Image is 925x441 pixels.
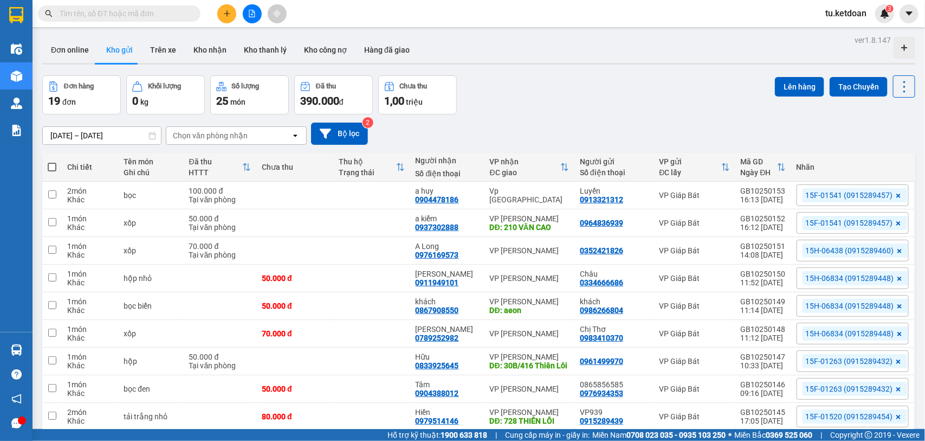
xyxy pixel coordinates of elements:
div: Vp [GEOGRAPHIC_DATA] [490,187,569,204]
img: warehouse-icon [11,344,22,356]
div: Hiền [416,408,479,417]
div: 1 món [67,297,113,306]
span: đ [339,98,344,106]
div: DĐ: aeon [490,306,569,315]
button: aim [268,4,287,23]
button: Lên hàng [775,77,824,97]
div: 1 món [67,380,113,389]
div: Khác [67,389,113,398]
div: DĐ: 728 THIÊN LÔI [490,417,569,425]
div: GB10250148 [741,325,786,334]
div: VP [PERSON_NAME] [490,246,569,255]
span: 19 [48,94,60,107]
div: Đã thu [316,82,336,90]
div: Trần Hùng [416,325,479,334]
div: tải trắng nhỏ [124,412,178,421]
div: 70.000 đ [189,242,251,251]
div: Tạo kho hàng mới [894,37,915,59]
span: 15F-01520 (0915289454) [806,412,893,421]
span: question-circle [11,369,22,380]
button: Khối lượng0kg [126,75,205,114]
img: warehouse-icon [11,98,22,109]
div: Tại văn phòng [189,195,251,204]
span: đơn [62,98,76,106]
div: Số điện thoại [416,169,479,178]
div: 2 món [67,187,113,195]
div: 0964836939 [580,219,623,227]
div: VP Giáp Bát [659,385,730,393]
div: DĐ: 210 VĂN CAO [490,223,569,232]
div: 0865856585 [580,380,649,389]
div: Khác [67,278,113,287]
div: GB10250153 [741,187,786,195]
div: VP Giáp Bát [659,274,730,283]
div: VP [PERSON_NAME] [490,297,569,306]
div: 1 món [67,270,113,278]
div: khách [580,297,649,306]
div: 10:33 [DATE] [741,361,786,370]
div: ĐC lấy [659,168,721,177]
div: ver 1.8.147 [855,34,891,46]
span: aim [273,10,281,17]
div: 0979514146 [416,417,459,425]
img: warehouse-icon [11,43,22,55]
span: món [230,98,245,106]
div: GB10250145 [741,408,786,417]
div: VP [PERSON_NAME] [490,274,569,283]
input: Tìm tên, số ĐT hoặc mã đơn [60,8,187,20]
strong: 0369 525 060 [766,431,812,439]
div: 11:12 [DATE] [741,334,786,342]
div: Trạng thái [339,168,396,177]
div: 0961499970 [580,357,623,366]
div: 0937302888 [416,223,459,232]
button: Kho nhận [185,37,235,63]
span: 15H-06834 (0915289448) [806,329,894,338]
div: GB10250152 [741,214,786,223]
div: VP Giáp Bát [659,412,730,421]
th: Toggle SortBy [484,153,574,182]
div: Ngày ĐH [741,168,777,177]
button: Đã thu390.000đ [294,75,373,114]
div: 0352421826 [580,246,623,255]
span: 15H-06438 (0915289460) [806,246,894,255]
span: Miền Nam [592,429,726,441]
div: HTTT [189,168,243,177]
th: Toggle SortBy [654,153,735,182]
div: bọc [124,191,178,200]
div: a kiểm [416,214,479,223]
div: VP [PERSON_NAME] [490,329,569,338]
div: VP Giáp Bát [659,191,730,200]
span: search [45,10,53,17]
div: Khác [67,251,113,259]
div: 11:14 [DATE] [741,306,786,315]
div: khách [416,297,479,306]
div: Linh [416,270,479,278]
button: Số lượng25món [210,75,289,114]
div: bọc biển [124,302,178,310]
button: Hàng đã giao [355,37,418,63]
div: GB10250147 [741,353,786,361]
div: VP [PERSON_NAME] [490,385,569,393]
div: 70.000 đ [262,329,328,338]
div: 0904478186 [416,195,459,204]
div: Luyến [580,187,649,195]
button: file-add [243,4,262,23]
div: Chi tiết [67,163,113,171]
span: kg [140,98,148,106]
img: logo-vxr [9,7,23,23]
div: Tên món [124,157,178,166]
span: 1,00 [384,94,404,107]
div: 0976169573 [416,251,459,259]
span: 0 [132,94,138,107]
div: 50.000 đ [262,274,328,283]
div: Khác [67,417,113,425]
img: solution-icon [11,125,22,136]
div: Khác [67,195,113,204]
div: 0915289439 [580,417,623,425]
div: 50.000 đ [189,353,251,361]
span: Miền Bắc [734,429,812,441]
button: Bộ lọc [311,123,368,145]
div: VP Giáp Bát [659,357,730,366]
div: VP Giáp Bát [659,329,730,338]
button: Kho gửi [98,37,141,63]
